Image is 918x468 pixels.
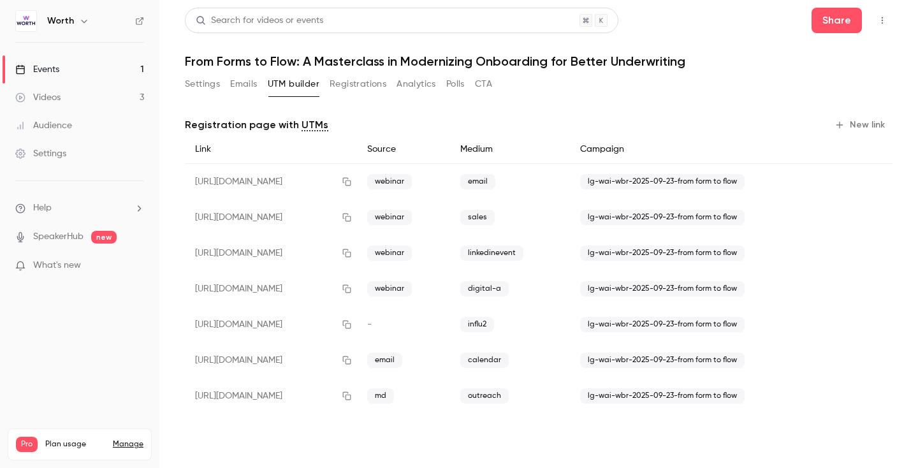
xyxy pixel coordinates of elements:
button: UTM builder [268,74,319,94]
span: Pro [16,437,38,452]
span: webinar [367,174,412,189]
span: email [460,174,495,189]
button: Registrations [330,74,386,94]
h1: From Forms to Flow: A Masterclass in Modernizing Onboarding for Better Underwriting [185,54,892,69]
button: CTA [475,74,492,94]
div: Campaign [570,135,834,164]
p: Registration page with [185,117,328,133]
div: Search for videos or events [196,14,323,27]
a: UTMs [302,117,328,133]
span: What's new [33,259,81,272]
div: Link [185,135,357,164]
div: [URL][DOMAIN_NAME] [185,378,357,414]
span: lg-wai-wbr-2025-09-23-from form to flow [580,245,745,261]
div: [URL][DOMAIN_NAME] [185,164,357,200]
button: Share [812,8,862,33]
button: Analytics [397,74,436,94]
button: New link [829,115,892,135]
span: lg-wai-wbr-2025-09-23-from form to flow [580,388,745,404]
span: md [367,388,394,404]
span: digital-a [460,281,509,296]
span: - [367,320,372,329]
div: Events [15,63,59,76]
span: Help [33,201,52,215]
div: Medium [450,135,569,164]
span: Plan usage [45,439,105,450]
span: influ2 [460,317,494,332]
span: webinar [367,281,412,296]
span: outreach [460,388,509,404]
span: new [91,231,117,244]
h6: Worth [47,15,74,27]
div: [URL][DOMAIN_NAME] [185,200,357,235]
span: lg-wai-wbr-2025-09-23-from form to flow [580,174,745,189]
iframe: Noticeable Trigger [129,260,144,272]
span: linkedinevent [460,245,523,261]
span: lg-wai-wbr-2025-09-23-from form to flow [580,317,745,332]
button: Polls [446,74,465,94]
span: webinar [367,210,412,225]
button: Emails [230,74,257,94]
li: help-dropdown-opener [15,201,144,215]
span: lg-wai-wbr-2025-09-23-from form to flow [580,281,745,296]
div: [URL][DOMAIN_NAME] [185,271,357,307]
div: [URL][DOMAIN_NAME] [185,307,357,342]
span: calendar [460,353,509,368]
div: Videos [15,91,61,104]
span: lg-wai-wbr-2025-09-23-from form to flow [580,210,745,225]
span: sales [460,210,495,225]
span: lg-wai-wbr-2025-09-23-from form to flow [580,353,745,368]
a: SpeakerHub [33,230,84,244]
div: [URL][DOMAIN_NAME] [185,342,357,378]
img: Worth [16,11,36,31]
div: Audience [15,119,72,132]
span: email [367,353,402,368]
span: webinar [367,245,412,261]
div: [URL][DOMAIN_NAME] [185,235,357,271]
a: Manage [113,439,143,450]
button: Settings [185,74,220,94]
div: Source [357,135,450,164]
div: Settings [15,147,66,160]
